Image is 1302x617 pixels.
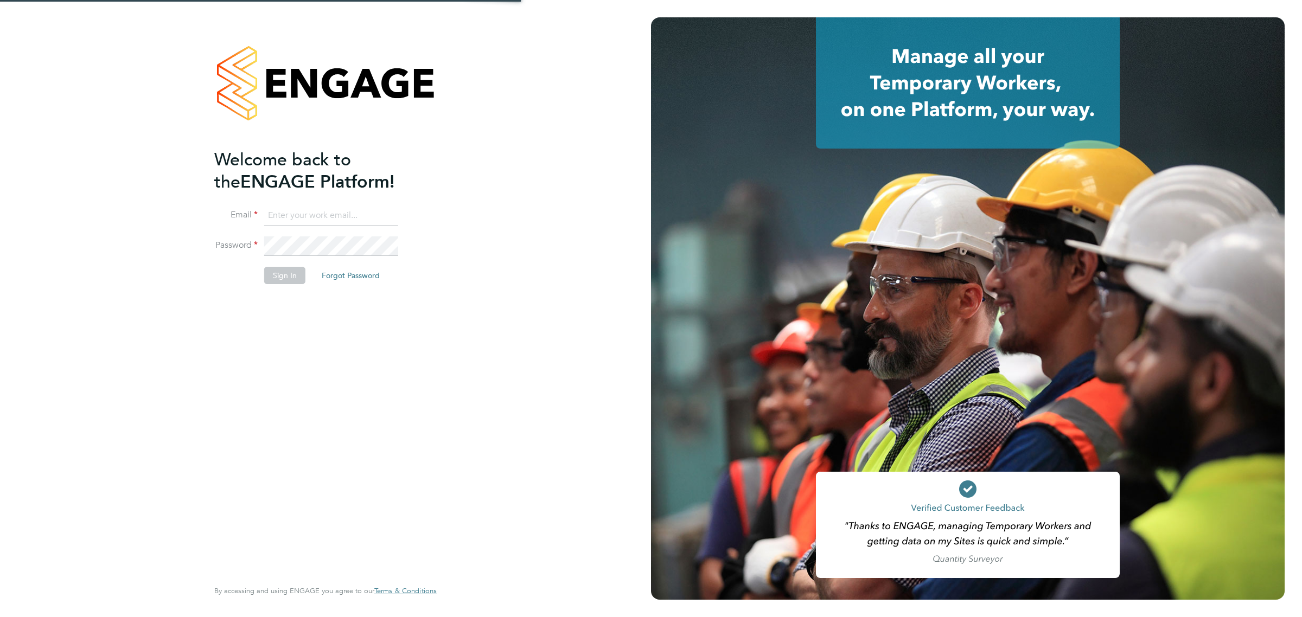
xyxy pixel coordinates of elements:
label: Email [214,209,258,221]
a: Terms & Conditions [374,587,437,595]
span: By accessing and using ENGAGE you agree to our [214,586,437,595]
button: Forgot Password [313,267,388,284]
span: Terms & Conditions [374,586,437,595]
input: Enter your work email... [264,206,398,226]
span: Welcome back to the [214,149,351,192]
label: Password [214,240,258,251]
h2: ENGAGE Platform! [214,149,426,193]
button: Sign In [264,267,305,284]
